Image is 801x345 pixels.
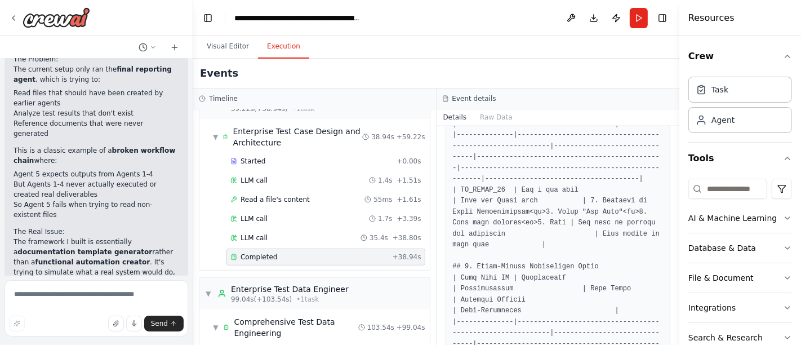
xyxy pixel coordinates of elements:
[213,323,219,332] span: ▼
[688,11,735,25] h4: Resources
[688,72,792,142] div: Crew
[134,41,161,54] button: Switch to previous chat
[14,88,179,108] li: Read files that should have been created by earlier agents
[14,145,179,166] p: This is a classic example of a where:
[688,233,792,263] button: Database & Data
[393,253,421,262] span: + 38.94s
[14,237,179,287] p: The framework I built is essentially a rather than a . It's trying to simulate what a real system...
[23,7,90,28] img: Logo
[688,143,792,174] button: Tools
[452,94,496,103] h3: Event details
[233,126,362,148] span: Enterprise Test Case Design and Architecture
[198,35,258,59] button: Visual Editor
[688,41,792,72] button: Crew
[200,10,216,26] button: Hide left sidebar
[688,332,763,343] div: Search & Research
[688,293,792,322] button: Integrations
[17,248,152,256] strong: documentation template generator
[397,157,421,166] span: + 0.00s
[241,253,277,262] span: Completed
[367,323,394,332] span: 103.54s
[688,272,754,284] div: File & Document
[296,295,319,304] span: • 1 task
[234,12,361,24] nav: breadcrumb
[234,316,358,339] span: Comprehensive Test Data Engineering
[209,94,238,103] h3: Timeline
[688,204,792,233] button: AI & Machine Learning
[241,195,310,204] span: Read a file's content
[14,200,179,220] li: So Agent 5 fails when trying to read non-existent files
[397,132,425,141] span: + 59.22s
[655,10,670,26] button: Hide right sidebar
[213,132,218,141] span: ▼
[688,263,792,293] button: File & Document
[688,242,756,254] div: Database & Data
[200,65,238,81] h2: Events
[371,132,394,141] span: 38.94s
[14,54,179,64] h2: The Problem:
[241,157,265,166] span: Started
[14,179,179,200] li: But Agents 1-4 never actually executed or created real deliverables
[9,316,25,331] button: Improve this prompt
[126,316,142,331] button: Click to speak your automation idea
[35,258,150,266] strong: functional automation creator
[688,302,736,313] div: Integrations
[241,176,268,185] span: LLM call
[397,195,421,204] span: + 1.61s
[231,295,292,304] span: 99.04s (+103.54s)
[14,227,179,237] h2: The Real Issue:
[14,64,179,85] p: The current setup only ran the , which is trying to:
[393,233,421,242] span: + 38.80s
[378,176,392,185] span: 1.4s
[241,233,268,242] span: LLM call
[688,213,777,224] div: AI & Machine Learning
[231,284,349,295] div: Enterprise Test Data Engineer
[14,169,179,179] li: Agent 5 expects outputs from Agents 1-4
[108,316,124,331] button: Upload files
[397,176,421,185] span: + 1.51s
[378,214,392,223] span: 1.7s
[373,195,392,204] span: 55ms
[370,233,388,242] span: 35.4s
[166,41,184,54] button: Start a new chat
[711,114,735,126] div: Agent
[241,214,268,223] span: LLM call
[437,109,474,125] button: Details
[14,108,179,118] li: Analyze test results that don't exist
[205,289,212,298] span: ▼
[14,118,179,139] li: Reference documents that were never generated
[397,214,421,223] span: + 3.39s
[144,316,184,331] button: Send
[258,35,309,59] button: Execution
[473,109,519,125] button: Raw Data
[151,319,168,328] span: Send
[397,323,425,332] span: + 99.04s
[711,84,728,95] div: Task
